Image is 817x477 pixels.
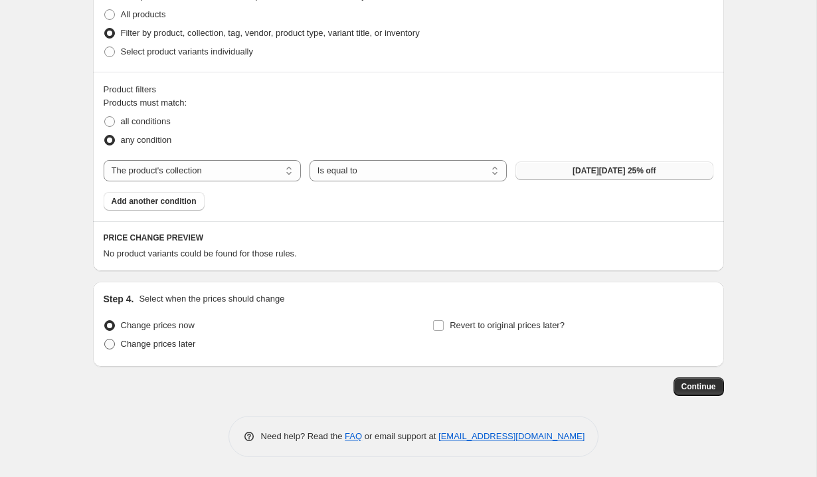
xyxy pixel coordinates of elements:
span: or email support at [362,431,438,441]
span: Select product variants individually [121,47,253,56]
a: FAQ [345,431,362,441]
h2: Step 4. [104,292,134,306]
span: No product variants could be found for those rules. [104,248,297,258]
span: any condition [121,135,172,145]
span: all conditions [121,116,171,126]
span: Filter by product, collection, tag, vendor, product type, variant title, or inventory [121,28,420,38]
span: Add another condition [112,196,197,207]
span: Change prices later [121,339,196,349]
span: Change prices now [121,320,195,330]
button: Black Friday 25% off [515,161,713,180]
span: Products must match: [104,98,187,108]
a: [EMAIL_ADDRESS][DOMAIN_NAME] [438,431,585,441]
div: Product filters [104,83,713,96]
span: [DATE][DATE] 25% off [573,165,656,176]
span: All products [121,9,166,19]
button: Continue [674,377,724,396]
span: Need help? Read the [261,431,345,441]
button: Add another condition [104,192,205,211]
span: Continue [681,381,716,392]
span: Revert to original prices later? [450,320,565,330]
p: Select when the prices should change [139,292,284,306]
h6: PRICE CHANGE PREVIEW [104,233,713,243]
